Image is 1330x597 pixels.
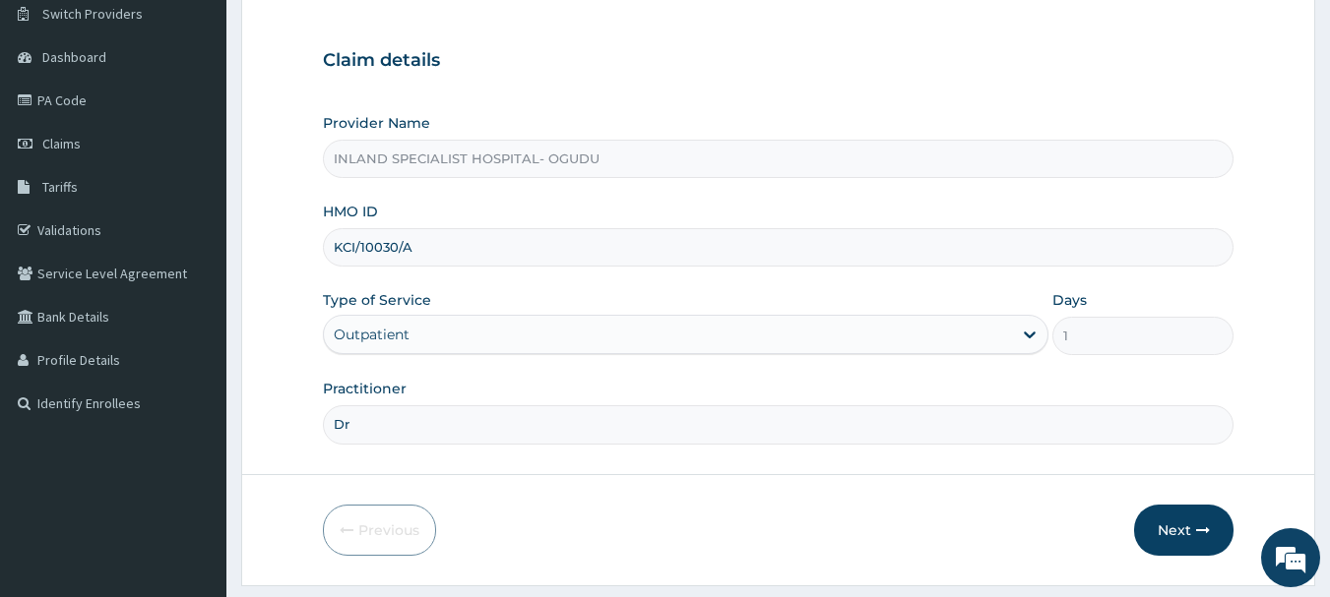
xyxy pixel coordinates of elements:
label: Practitioner [323,379,407,398]
input: Enter HMO ID [323,228,1235,267]
label: Provider Name [323,113,430,133]
label: Days [1052,290,1087,310]
span: Claims [42,135,81,152]
span: Dashboard [42,48,106,66]
div: Outpatient [334,325,410,344]
label: HMO ID [323,202,378,221]
h3: Claim details [323,50,1235,72]
span: Switch Providers [42,5,143,23]
button: Previous [323,505,436,556]
button: Next [1134,505,1234,556]
div: Chat with us now [102,110,331,136]
img: d_794563401_company_1708531726252_794563401 [36,98,80,148]
label: Type of Service [323,290,431,310]
span: Tariffs [42,178,78,196]
input: Enter Name [323,405,1235,444]
span: We're online! [114,175,272,374]
div: Minimize live chat window [323,10,370,57]
textarea: Type your message and hit 'Enter' [10,392,375,461]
